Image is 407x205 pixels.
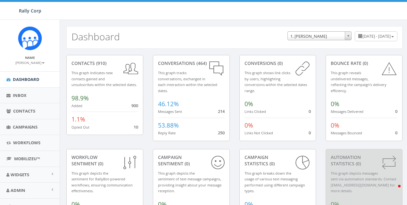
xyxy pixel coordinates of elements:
[71,31,120,42] h2: Dashboard
[158,171,221,193] small: This graph depicts the sentiment of text message campaigns, providing insight about your message ...
[245,109,266,114] small: Links Clicked
[183,161,190,167] span: (0)
[287,31,352,40] span: 1. James Martin
[71,94,89,102] span: 98.9%
[331,121,339,130] span: 0%
[11,187,25,193] span: Admin
[13,124,37,130] span: Campaigns
[71,171,133,193] small: This graph depicts the sentiment for RallyBot-powered workflows, ensuring communication effective...
[354,161,361,167] span: (0)
[276,60,283,66] span: (0)
[134,124,138,130] span: 10
[331,171,396,193] small: This graph depicts messages sent via automation standards. Contact [EMAIL_ADDRESS][DOMAIN_NAME] f...
[13,108,35,114] span: Contacts
[158,109,182,114] small: Messages Sent
[245,70,307,93] small: This graph shows link clicks by users, highlighting conversions within the selected dates range.
[95,60,106,66] span: (910)
[158,100,179,108] span: 46.12%
[331,100,339,108] span: 0%
[14,156,40,162] span: MobilizeU™
[195,60,207,66] span: (464)
[361,60,368,66] span: (0)
[25,55,35,60] small: Name
[158,70,217,93] small: This graph tracks conversations, exchanged in each interaction within the selected dates.
[18,26,42,50] img: Icon_1.png
[158,130,176,135] small: Reply Rate
[245,60,311,67] div: conversions
[245,171,305,193] small: This graph breaks down the usage of various text messaging performed using different campaign types.
[13,140,40,146] span: Workflows
[71,115,85,123] span: 1.1%
[11,172,29,177] span: Widgets
[131,103,138,108] span: 900
[15,59,45,65] a: [PERSON_NAME]
[245,121,253,130] span: 0%
[309,130,311,136] span: 0
[71,154,138,167] div: Workflow Sentiment
[71,103,82,108] small: Added
[395,130,397,136] span: 0
[331,70,386,93] small: This graph reveals undelivered messages, reflecting the campaign's delivery efficiency.
[158,121,179,130] span: 53.88%
[218,108,225,114] span: 214
[19,8,41,14] span: Rally Corp
[331,109,363,114] small: Messages Delivered
[331,130,362,135] small: Messages Bounced
[71,125,89,130] small: Opted Out
[13,92,27,98] span: Inbox
[245,130,273,135] small: Links Not Clicked
[71,70,137,87] small: This graph indicates new contacts gained and unsubscribes within the selected dates.
[245,154,311,167] div: Campaign Statistics
[71,60,138,67] div: contacts
[218,130,225,136] span: 250
[331,60,397,67] div: Bounce Rate
[331,154,397,167] div: Automation Statistics
[309,108,311,114] span: 0
[158,154,225,167] div: Campaign Sentiment
[288,32,351,41] span: 1. James Martin
[13,76,39,82] span: Dashboard
[395,108,397,114] span: 0
[268,161,275,167] span: (0)
[362,33,391,39] span: [DATE] - [DATE]
[15,60,45,65] small: [PERSON_NAME]
[245,100,253,108] span: 0%
[158,60,225,67] div: conversations
[97,161,103,167] span: (0)
[385,183,401,199] iframe: Intercom live chat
